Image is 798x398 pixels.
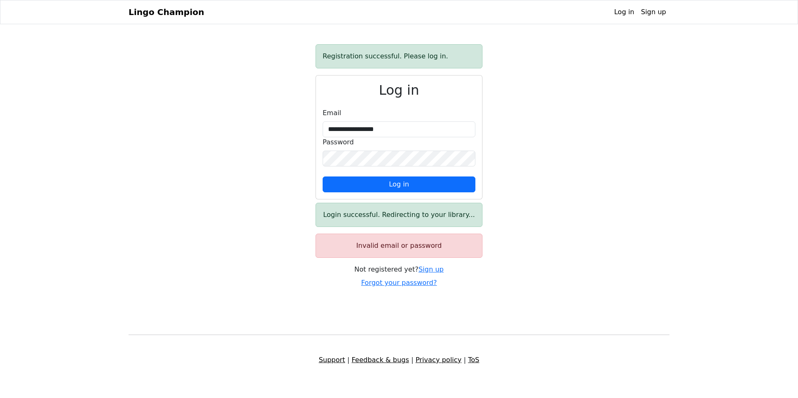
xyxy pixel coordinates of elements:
[323,137,354,147] label: Password
[319,356,345,364] a: Support
[389,180,409,188] span: Log in
[416,356,462,364] a: Privacy policy
[316,264,482,275] div: Not registered yet?
[129,4,204,20] a: Lingo Champion
[323,176,475,192] button: Log in
[124,355,674,365] div: | | |
[316,203,482,227] div: Login successful. Redirecting to your library...
[361,279,437,287] a: Forgot your password?
[468,356,479,364] a: ToS
[351,356,409,364] a: Feedback & bugs
[323,108,341,118] label: Email
[316,44,482,68] div: Registration successful. Please log in.
[419,265,444,273] a: Sign up
[638,4,669,20] a: Sign up
[323,82,475,98] h2: Log in
[316,234,482,258] div: Invalid email or password
[611,4,637,20] a: Log in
